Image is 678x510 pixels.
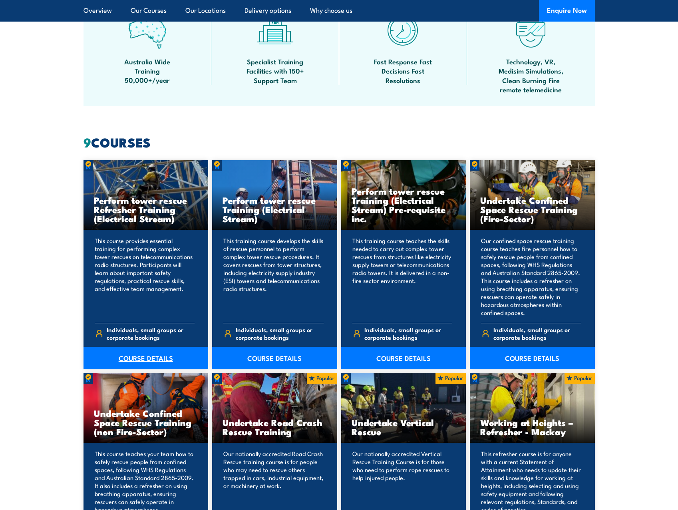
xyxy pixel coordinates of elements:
[480,418,585,436] h3: Working at Heights – Refresher - Mackay
[239,57,311,85] span: Specialist Training Facilities with 150+ Support Team
[341,347,466,369] a: COURSE DETAILS
[493,326,581,341] span: Individuals, small groups or corporate bookings
[84,132,91,152] strong: 9
[107,326,195,341] span: Individuals, small groups or corporate bookings
[236,326,324,341] span: Individuals, small groups or corporate bookings
[384,11,422,49] img: fast-icon
[364,326,452,341] span: Individuals, small groups or corporate bookings
[352,418,456,436] h3: Undertake Vertical Rescue
[481,237,581,317] p: Our confined space rescue training course teaches fire personnel how to safely rescue people from...
[84,347,209,369] a: COURSE DETAILS
[94,408,198,436] h3: Undertake Confined Space Rescue Training (non Fire-Sector)
[223,195,327,223] h3: Perform tower rescue Training (Electrical Stream)
[367,57,439,85] span: Fast Response Fast Decisions Fast Resolutions
[94,195,198,223] h3: Perform tower rescue Refresher Training (Electrical Stream)
[111,57,183,85] span: Australia Wide Training 50,000+/year
[512,11,550,49] img: tech-icon
[470,347,595,369] a: COURSE DETAILS
[256,11,294,49] img: facilities-icon
[352,186,456,223] h3: Perform tower rescue Training (Electrical Stream) Pre-requisite inc.
[223,418,327,436] h3: Undertake Road Crash Rescue Training
[128,11,166,49] img: auswide-icon
[480,195,585,223] h3: Undertake Confined Space Rescue Training (Fire-Sector)
[223,237,324,317] p: This training course develops the skills of rescue personnel to perform complex tower rescue proc...
[352,237,453,317] p: This training course teaches the skills needed to carry out complex tower rescues from structures...
[84,136,595,147] h2: COURSES
[212,347,337,369] a: COURSE DETAILS
[95,237,195,317] p: This course provides essential training for performing complex tower rescues on telecommunication...
[495,57,567,94] span: Technology, VR, Medisim Simulations, Clean Burning Fire remote telemedicine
